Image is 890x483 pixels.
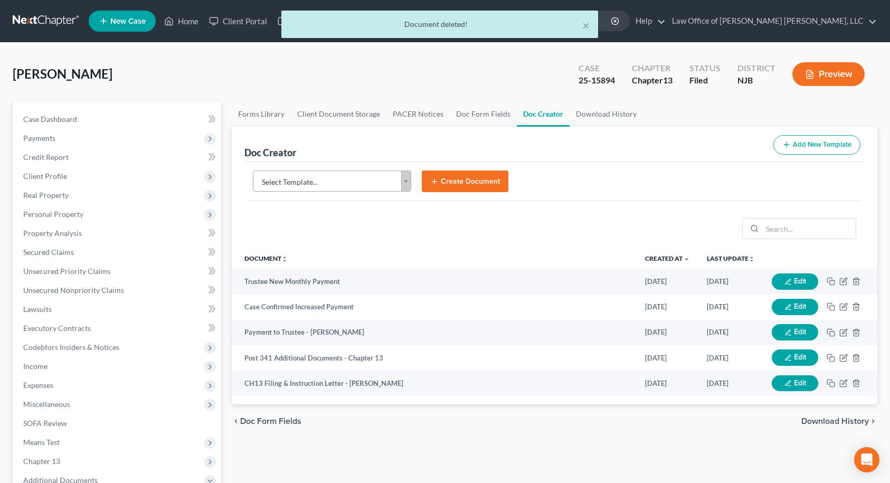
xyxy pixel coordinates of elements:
[23,191,69,200] span: Real Property
[15,319,221,338] a: Executory Contracts
[23,286,124,295] span: Unsecured Nonpriority Claims
[15,224,221,243] a: Property Analysis
[23,248,74,257] span: Secured Claims
[582,19,590,32] button: ×
[23,324,91,333] span: Executory Contracts
[854,447,879,472] div: Open Intercom Messenger
[637,294,698,319] td: [DATE]
[15,414,221,433] a: SOFA Review
[772,349,818,366] button: Edit
[698,371,763,396] td: [DATE]
[773,135,860,155] button: Add New Template
[15,243,221,262] a: Secured Claims
[663,75,673,85] span: 13
[253,171,411,192] a: Select Template...
[232,294,637,319] td: Case Confirmed Increased Payment
[637,371,698,396] td: [DATE]
[15,281,221,300] a: Unsecured Nonpriority Claims
[579,62,615,74] div: Case
[517,101,570,127] a: Doc Creator
[698,345,763,371] td: [DATE]
[570,101,643,127] a: Download History
[689,74,721,87] div: Filed
[232,320,637,345] td: Payment to Trustee - [PERSON_NAME]
[23,457,60,466] span: Chapter 13
[762,219,856,239] input: Search...
[772,299,818,315] button: Edit
[698,294,763,319] td: [DATE]
[450,101,517,127] a: Doc Form Fields
[772,324,818,340] button: Edit
[240,417,301,425] span: Doc Form Fields
[801,417,869,425] span: Download History
[244,254,288,262] a: Documentunfold_more
[737,62,775,74] div: District
[15,300,221,319] a: Lawsuits
[801,417,877,425] button: Download History chevron_right
[579,74,615,87] div: 25-15894
[232,417,240,425] i: chevron_left
[232,269,637,294] td: Trustee New Monthly Payment
[23,305,52,314] span: Lawsuits
[698,320,763,345] td: [DATE]
[15,110,221,129] a: Case Dashboard
[23,362,48,371] span: Income
[422,171,508,193] button: Create Document
[23,229,82,238] span: Property Analysis
[707,254,755,262] a: Last Updateunfold_more
[15,262,221,281] a: Unsecured Priority Claims
[23,438,60,447] span: Means Test
[15,148,221,167] a: Credit Report
[637,320,698,345] td: [DATE]
[291,101,386,127] a: Client Document Storage
[772,273,818,290] button: Edit
[23,343,119,352] span: Codebtors Insiders & Notices
[637,269,698,294] td: [DATE]
[637,345,698,371] td: [DATE]
[232,371,637,396] td: CH13 Filing & Instruction Letter - [PERSON_NAME]
[232,417,301,425] button: chevron_left Doc Form Fields
[23,134,55,143] span: Payments
[749,256,755,262] i: unfold_more
[13,66,112,81] span: [PERSON_NAME]
[244,146,296,159] div: Doc Creator
[23,172,67,181] span: Client Profile
[869,417,877,425] i: chevron_right
[23,267,110,276] span: Unsecured Priority Claims
[23,153,69,162] span: Credit Report
[772,375,818,392] button: Edit
[281,256,288,262] i: unfold_more
[290,19,590,30] div: Document deleted!
[737,74,775,87] div: NJB
[23,115,77,124] span: Case Dashboard
[262,175,389,189] span: Select Template...
[232,345,637,371] td: Post 341 Additional Documents - Chapter 13
[684,256,690,262] i: expand_more
[645,254,690,262] a: Created at expand_more
[23,381,53,390] span: Expenses
[232,101,291,127] a: Forms Library
[23,419,67,428] span: SOFA Review
[632,74,673,87] div: Chapter
[792,62,865,86] button: Preview
[386,101,450,127] a: PACER Notices
[23,210,83,219] span: Personal Property
[23,400,70,409] span: Miscellaneous
[689,62,721,74] div: Status
[632,62,673,74] div: Chapter
[698,269,763,294] td: [DATE]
